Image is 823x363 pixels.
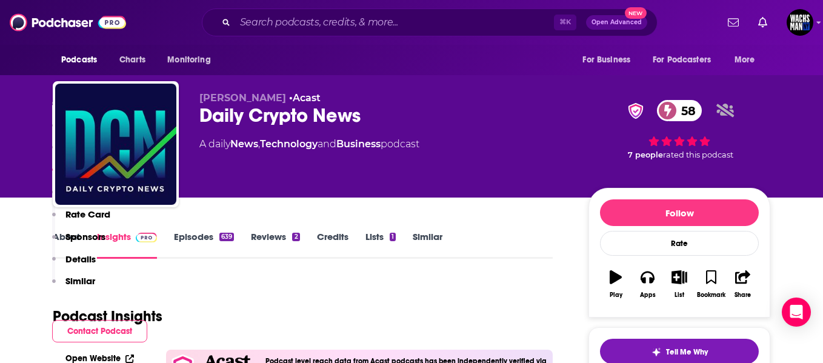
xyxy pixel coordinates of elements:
div: A daily podcast [199,137,419,152]
span: rated this podcast [663,150,733,159]
a: Lists1 [365,231,396,259]
div: Search podcasts, credits, & more... [202,8,658,36]
span: and [318,138,336,150]
a: Reviews2 [251,231,299,259]
span: • [289,92,321,104]
div: verified Badge58 7 peoplerated this podcast [588,92,770,167]
div: 1 [390,233,396,241]
div: List [675,291,684,299]
a: Similar [413,231,442,259]
div: Apps [640,291,656,299]
a: Business [336,138,381,150]
span: Podcasts [61,52,97,68]
button: List [664,262,695,306]
div: Open Intercom Messenger [782,298,811,327]
button: Share [727,262,759,306]
span: 7 people [628,150,663,159]
button: open menu [645,48,728,72]
a: Show notifications dropdown [753,12,772,33]
span: New [625,7,647,19]
img: Daily Crypto News [55,84,176,205]
p: Sponsors [65,231,105,242]
div: 639 [219,233,234,241]
button: Similar [52,275,95,298]
span: Monitoring [167,52,210,68]
span: For Podcasters [653,52,711,68]
span: , [258,138,260,150]
button: open menu [726,48,770,72]
p: Similar [65,275,95,287]
button: Details [52,253,96,276]
span: More [735,52,755,68]
button: open menu [53,48,113,72]
p: Details [65,253,96,265]
span: 58 [669,100,702,121]
a: News [230,138,258,150]
div: Share [735,291,751,299]
div: 2 [292,233,299,241]
span: Charts [119,52,145,68]
a: Show notifications dropdown [723,12,744,33]
button: Apps [631,262,663,306]
a: Credits [317,231,348,259]
div: Rate [600,231,759,256]
button: Contact Podcast [52,320,147,342]
img: Podchaser - Follow, Share and Rate Podcasts [10,11,126,34]
img: User Profile [787,9,813,36]
a: Acast [293,92,321,104]
button: Bookmark [695,262,727,306]
div: Bookmark [697,291,725,299]
input: Search podcasts, credits, & more... [235,13,554,32]
button: Show profile menu [787,9,813,36]
span: Logged in as WachsmanNY [787,9,813,36]
button: Open AdvancedNew [586,15,647,30]
button: Follow [600,199,759,226]
span: ⌘ K [554,15,576,30]
a: 58 [657,100,702,121]
span: For Business [582,52,630,68]
button: Sponsors [52,231,105,253]
span: Tell Me Why [666,347,708,357]
span: Open Advanced [591,19,642,25]
button: open menu [159,48,226,72]
button: open menu [574,48,645,72]
a: Charts [112,48,153,72]
span: [PERSON_NAME] [199,92,286,104]
button: Play [600,262,631,306]
div: Play [610,291,622,299]
img: verified Badge [624,103,647,119]
a: Episodes639 [174,231,234,259]
img: tell me why sparkle [651,347,661,357]
a: Technology [260,138,318,150]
